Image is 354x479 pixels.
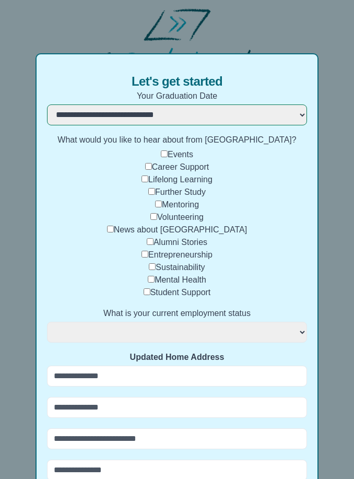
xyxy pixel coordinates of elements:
[114,225,247,234] label: News about [GEOGRAPHIC_DATA]
[155,188,206,196] label: Further Study
[47,90,307,102] label: Your Graduation Date
[162,200,199,209] label: Mentoring
[156,263,205,272] label: Sustainability
[148,175,213,184] label: Lifelong Learning
[47,134,307,146] label: What would you like to hear about from [GEOGRAPHIC_DATA]?
[154,238,207,247] label: Alumni Stories
[132,73,222,90] span: Let's get started
[152,162,209,171] label: Career Support
[47,307,307,320] label: What is your current employment status
[130,353,225,361] strong: Updated Home Address
[148,250,213,259] label: Entrepreneurship
[168,150,193,159] label: Events
[150,288,211,297] label: Student Support
[155,275,206,284] label: Mental Health
[157,213,204,221] label: Volunteering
